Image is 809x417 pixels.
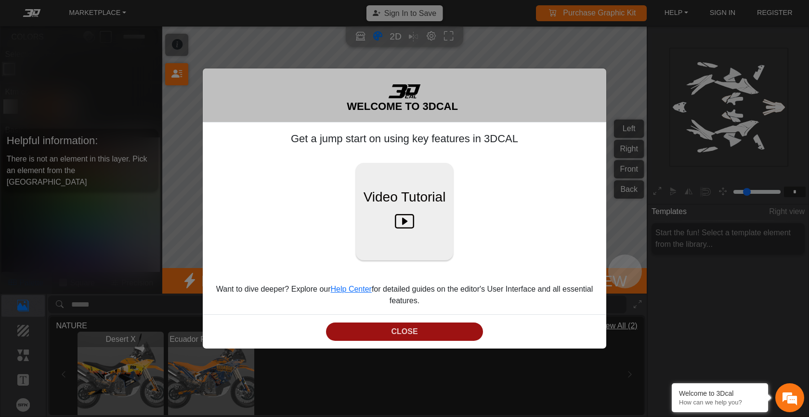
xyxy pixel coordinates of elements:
p: Want to dive deeper? Explore our for detailed guides on the editor's User Interface and all essen... [210,283,599,307]
h5: WELCOME TO 3DCAL [347,98,458,114]
button: CLOSE [326,323,483,341]
p: How can we help you? [679,399,761,406]
span: Video Tutorial [364,187,446,207]
h5: Get a jump start on using key features in 3DCAL [210,130,599,148]
a: Help Center [331,285,372,293]
div: Welcome to 3Dcal [679,390,761,397]
button: Video Tutorial [356,163,453,260]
